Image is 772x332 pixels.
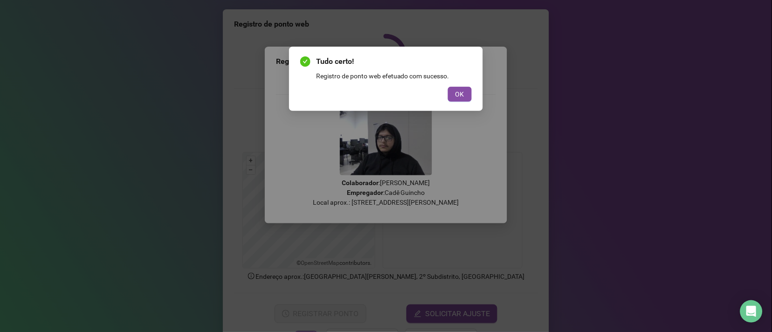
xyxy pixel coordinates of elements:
[448,87,472,102] button: OK
[316,71,472,81] div: Registro de ponto web efetuado com sucesso.
[316,56,472,67] span: Tudo certo!
[300,56,310,67] span: check-circle
[740,300,763,323] div: Open Intercom Messenger
[455,89,464,99] span: OK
